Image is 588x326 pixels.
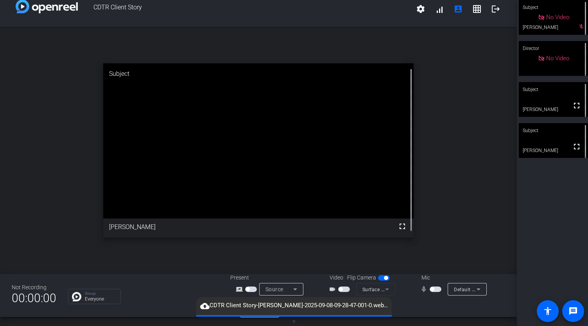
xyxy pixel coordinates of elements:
mat-icon: grid_on [472,4,482,14]
span: No Video [546,14,569,21]
mat-icon: settings [416,4,425,14]
mat-icon: accessibility [543,306,552,316]
div: Subject [519,123,588,138]
div: Speaker [230,296,277,304]
div: Mic [414,274,492,282]
mat-icon: fullscreen [572,142,581,151]
mat-icon: logout [491,4,500,14]
span: Source [265,286,283,292]
mat-icon: account_box [454,4,463,14]
span: CDTR Client Story-[PERSON_NAME]-2025-09-08-09-28-47-001-0.webm [196,301,392,310]
div: Not Recording [12,283,56,292]
mat-icon: fullscreen [572,101,581,110]
div: Present [230,274,308,282]
mat-icon: cloud_upload [200,301,210,311]
p: Everyone [85,297,117,301]
div: Director [519,41,588,56]
mat-icon: mic_none [420,285,430,294]
span: Video [330,274,343,282]
span: 00:00:00 [12,288,56,308]
div: Subject [519,82,588,97]
div: Subject [103,63,413,84]
p: Group [85,292,117,296]
mat-icon: message [568,306,578,316]
span: ▼ [291,318,297,325]
mat-icon: screen_share_outline [236,285,245,294]
span: Flip Camera [347,274,376,282]
span: No Video [546,55,569,62]
mat-icon: videocam_outline [329,285,338,294]
mat-icon: fullscreen [398,222,407,231]
img: Chat Icon [72,292,81,301]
